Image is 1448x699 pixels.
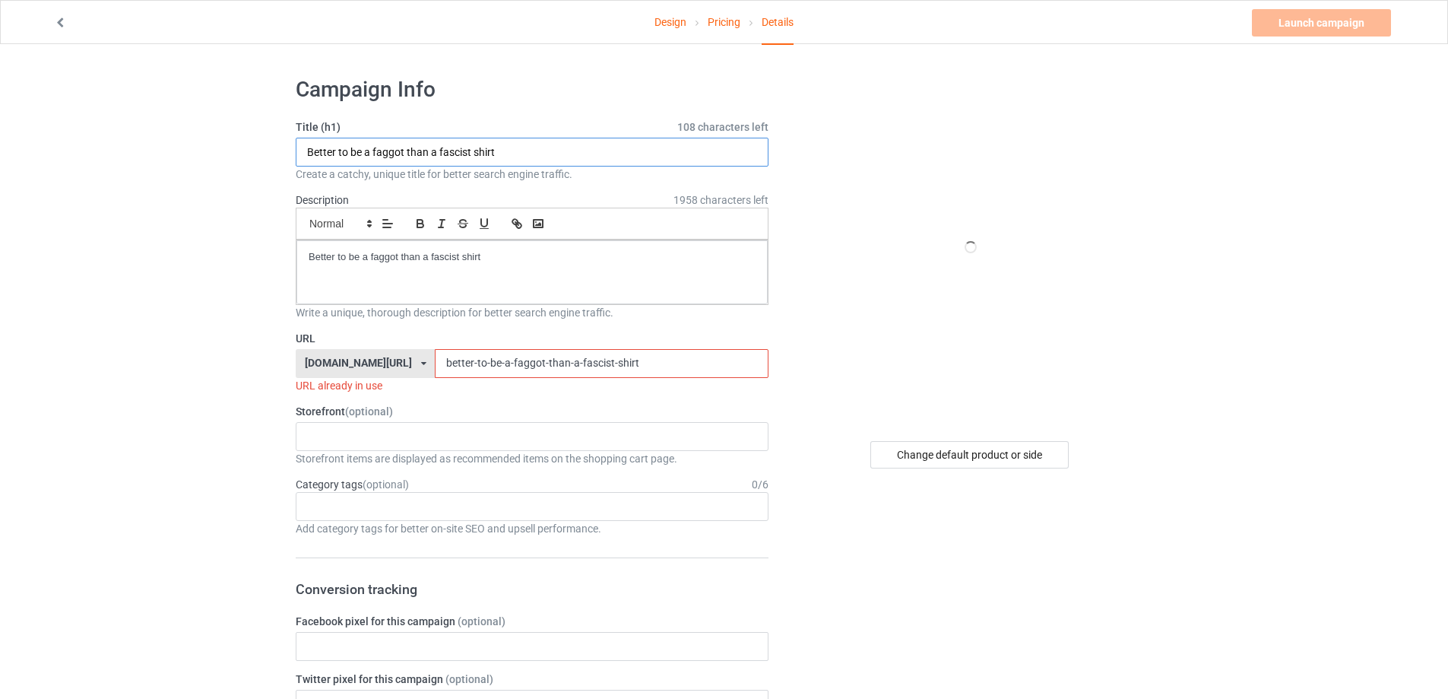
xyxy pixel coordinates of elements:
span: (optional) [458,615,505,628]
span: 1958 characters left [673,192,768,208]
span: 108 characters left [677,119,768,135]
div: Add category tags for better on-site SEO and upsell performance. [296,521,768,536]
h3: Conversion tracking [296,580,768,598]
div: Write a unique, thorough description for better search engine traffic. [296,305,768,320]
span: (optional) [345,405,393,418]
div: [DOMAIN_NAME][URL] [305,357,412,368]
a: Pricing [708,1,740,43]
div: Storefront items are displayed as recommended items on the shopping cart page. [296,451,768,466]
span: (optional) [445,673,493,685]
a: Design [654,1,686,43]
div: Change default product or side [870,441,1069,469]
label: Description [296,194,349,206]
div: URL already in use [296,378,768,393]
div: 0 / 6 [752,477,768,492]
label: URL [296,331,768,346]
label: Storefront [296,404,768,419]
span: (optional) [363,478,409,491]
h1: Campaign Info [296,76,768,103]
label: Title (h1) [296,119,768,135]
label: Category tags [296,477,409,492]
p: Better to be a faggot than a fascist shirt [309,250,756,265]
label: Facebook pixel for this campaign [296,614,768,629]
label: Twitter pixel for this campaign [296,672,768,687]
div: Details [762,1,794,45]
div: Create a catchy, unique title for better search engine traffic. [296,167,768,182]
